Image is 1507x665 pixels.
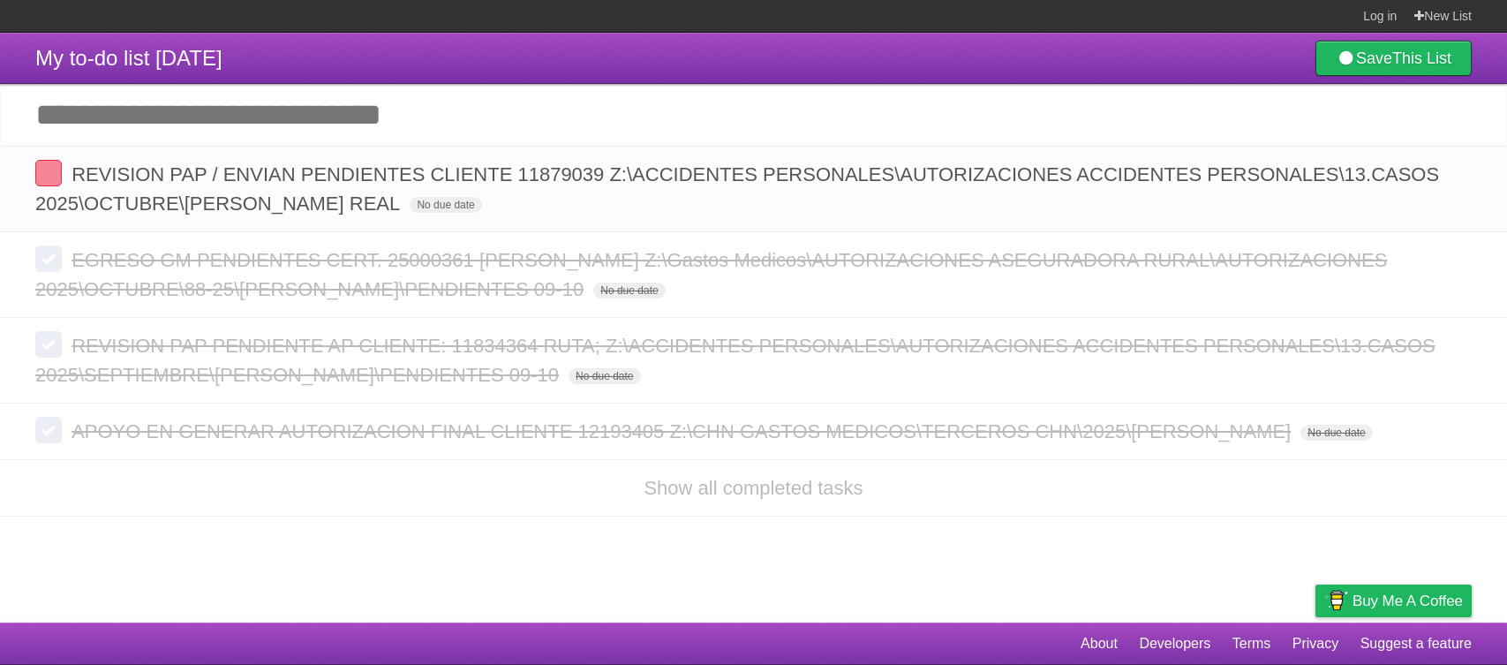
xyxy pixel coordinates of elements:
[1315,585,1472,617] a: Buy me a coffee
[1315,41,1472,76] a: SaveThis List
[410,197,481,213] span: No due date
[644,477,863,499] a: Show all completed tasks
[1324,586,1348,616] img: Buy me a coffee
[1392,49,1451,67] b: This List
[1353,586,1463,616] span: Buy me a coffee
[35,417,62,443] label: Done
[1300,425,1372,441] span: No due date
[1081,627,1118,661] a: About
[593,283,665,298] span: No due date
[35,163,1439,215] span: REVISION PAP / ENVIAN PENDIENTES CLIENTE 11879039 Z:\ACCIDENTES PERSONALES\AUTORIZACIONES ACCIDEN...
[35,335,1435,386] span: REVISION PAP PENDIENTE AP CLIENTE: 11834364 RUTA; Z:\ACCIDENTES PERSONALES\AUTORIZACIONES ACCIDEN...
[35,246,62,272] label: Done
[72,420,1295,442] span: APOYO EN GENERAR AUTORIZACION FINAL CLIENTE 12193405 Z:\CHN GASTOS MEDICOS\TERCEROS CHN\2025\[PER...
[35,331,62,358] label: Done
[1232,627,1271,661] a: Terms
[569,368,640,384] span: No due date
[35,160,62,186] label: Done
[1360,627,1472,661] a: Suggest a feature
[35,249,1387,300] span: EGRESO GM PENDIENTES CERT. 25000361 [PERSON_NAME] Z:\Gastos Medicos\AUTORIZACIONES ASEGURADORA RU...
[1292,627,1338,661] a: Privacy
[35,46,222,70] span: My to-do list [DATE]
[1139,627,1210,661] a: Developers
